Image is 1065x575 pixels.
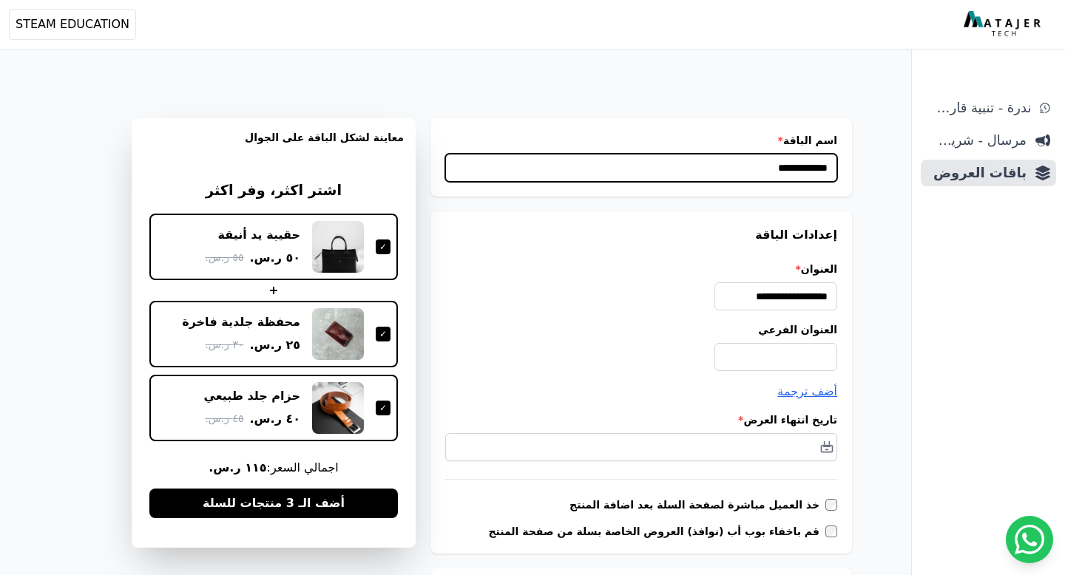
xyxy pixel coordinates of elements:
[927,130,1027,151] span: مرسال - شريط دعاية
[964,11,1044,38] img: MatajerTech Logo
[445,226,837,244] h3: إعدادات الباقة
[249,336,300,354] span: ٢٥ ر.س.
[205,411,243,426] span: ٤٥ ر.س.
[149,459,398,477] span: اجمالي السعر:
[445,133,837,148] label: اسم الباقة
[9,9,136,40] button: STEAM EDUCATION
[312,221,364,273] img: حقيبة يد أنيقة
[488,524,825,539] label: قم باخفاء بوب أب (نوافذ) العروض الخاصة بسلة من صفحة المنتج
[445,412,837,427] label: تاريخ انتهاء العرض
[927,163,1027,183] span: باقات العروض
[249,249,300,267] span: ٥٠ ر.س.
[149,489,398,518] button: أضف الـ 3 منتجات للسلة
[249,410,300,428] span: ٤٠ ر.س.
[149,282,398,299] div: +
[149,180,398,202] h3: اشتر اكثر، وفر اكثر
[16,16,129,33] span: STEAM EDUCATION
[204,388,301,404] div: حزام جلد طبيعي
[312,382,364,434] img: حزام جلد طبيعي
[143,130,404,163] h3: معاينة لشكل الباقة على الجوال
[182,314,300,330] div: محفظة جلدية فاخرة
[218,227,300,243] div: حقيبة يد أنيقة
[927,98,1031,118] span: ندرة - تنبية قارب علي النفاذ
[209,460,266,474] b: ١١٥ ر.س.
[203,494,345,512] span: أضف الـ 3 منتجات للسلة
[445,262,837,276] label: العنوان
[445,322,837,337] label: العنوان الفرعي
[205,250,243,265] span: ٥٥ ر.س.
[777,384,837,398] span: أضف ترجمة
[205,337,243,353] span: ٣٠ ر.س.
[312,308,364,360] img: محفظة جلدية فاخرة
[777,383,837,401] button: أضف ترجمة
[569,497,825,512] label: خذ العميل مباشرة لصفحة السلة بعد اضافة المنتج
